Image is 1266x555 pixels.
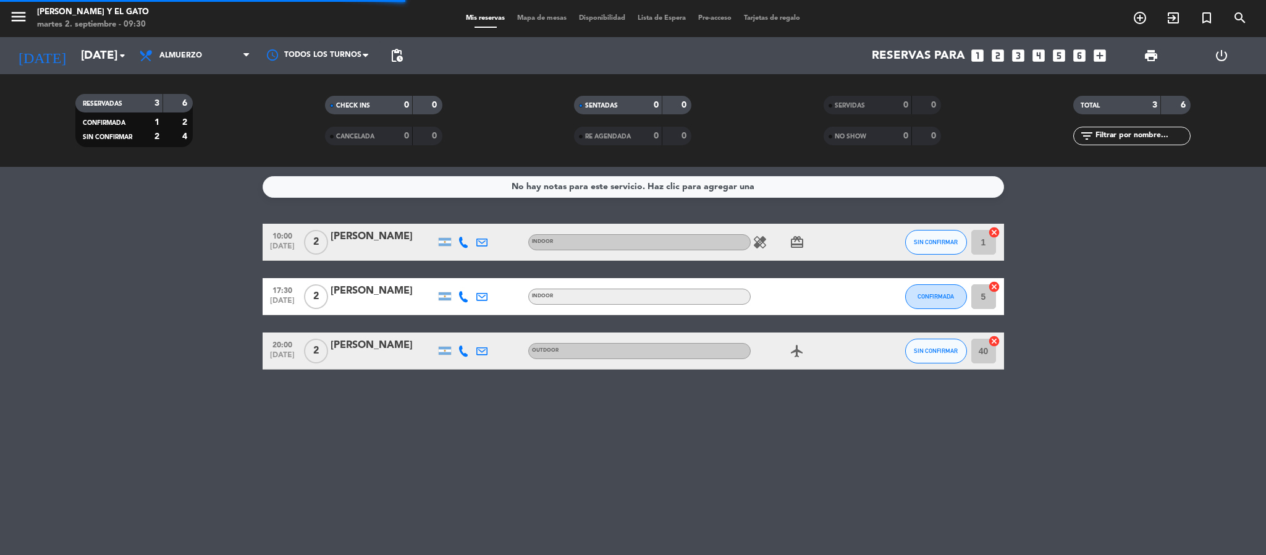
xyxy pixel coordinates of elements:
i: power_settings_new [1214,48,1229,63]
div: [PERSON_NAME] [331,337,436,354]
strong: 3 [1152,101,1157,109]
span: CONFIRMADA [83,120,125,126]
i: card_giftcard [790,235,804,250]
strong: 1 [154,118,159,127]
strong: 0 [432,101,439,109]
i: cancel [988,226,1000,239]
strong: 0 [931,132,939,140]
div: No hay notas para este servicio. Haz clic para agregar una [512,180,754,194]
i: looks_two [990,48,1006,64]
strong: 0 [404,101,409,109]
span: Tarjetas de regalo [738,15,806,22]
span: print [1144,48,1158,63]
span: Pre-acceso [692,15,738,22]
i: add_box [1092,48,1108,64]
strong: 0 [903,101,908,109]
span: INDOOR [532,239,553,244]
i: filter_list [1079,129,1094,143]
i: arrow_drop_down [115,48,130,63]
span: 20:00 [267,337,298,351]
div: [PERSON_NAME] y El Gato [37,6,149,19]
button: CONFIRMADA [905,284,967,309]
span: TOTAL [1081,103,1100,109]
i: cancel [988,335,1000,347]
i: cancel [988,281,1000,293]
strong: 0 [432,132,439,140]
strong: 2 [154,132,159,141]
i: exit_to_app [1166,11,1181,25]
span: SIN CONFIRMAR [83,134,132,140]
span: 17:30 [267,282,298,297]
i: turned_in_not [1199,11,1214,25]
span: pending_actions [389,48,404,63]
span: [DATE] [267,351,298,365]
strong: 2 [182,118,190,127]
span: 10:00 [267,228,298,242]
i: [DATE] [9,42,75,69]
span: 2 [304,284,328,309]
span: 2 [304,230,328,255]
span: Reservas para [872,49,965,62]
span: INDOOR [532,294,553,299]
i: healing [753,235,767,250]
button: menu [9,7,28,30]
strong: 0 [654,132,659,140]
input: Filtrar por nombre... [1094,129,1190,143]
span: RE AGENDADA [585,133,631,140]
span: NO SHOW [835,133,866,140]
span: CANCELADA [336,133,374,140]
span: [DATE] [267,297,298,311]
span: SIN CONFIRMAR [914,347,958,354]
span: OUTDOOR [532,348,559,353]
button: SIN CONFIRMAR [905,339,967,363]
i: search [1233,11,1247,25]
span: RESERVADAS [83,101,122,107]
div: LOG OUT [1186,37,1257,74]
strong: 3 [154,99,159,108]
span: CONFIRMADA [918,293,954,300]
span: Almuerzo [159,51,202,60]
i: looks_5 [1051,48,1067,64]
i: looks_6 [1071,48,1087,64]
span: Disponibilidad [573,15,631,22]
i: menu [9,7,28,26]
i: add_circle_outline [1133,11,1147,25]
strong: 4 [182,132,190,141]
i: looks_3 [1010,48,1026,64]
span: SENTADAS [585,103,618,109]
div: [PERSON_NAME] [331,283,436,299]
i: looks_one [969,48,985,64]
div: [PERSON_NAME] [331,229,436,245]
div: martes 2. septiembre - 09:30 [37,19,149,31]
i: airplanemode_active [790,344,804,358]
span: Mis reservas [460,15,511,22]
span: [DATE] [267,242,298,256]
strong: 0 [682,132,689,140]
span: Mapa de mesas [511,15,573,22]
strong: 0 [654,101,659,109]
strong: 0 [931,101,939,109]
span: SIN CONFIRMAR [914,239,958,245]
button: SIN CONFIRMAR [905,230,967,255]
span: CHECK INS [336,103,370,109]
strong: 0 [682,101,689,109]
strong: 0 [903,132,908,140]
strong: 6 [182,99,190,108]
strong: 0 [404,132,409,140]
span: SERVIDAS [835,103,865,109]
strong: 6 [1181,101,1188,109]
span: 2 [304,339,328,363]
i: looks_4 [1031,48,1047,64]
span: Lista de Espera [631,15,692,22]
